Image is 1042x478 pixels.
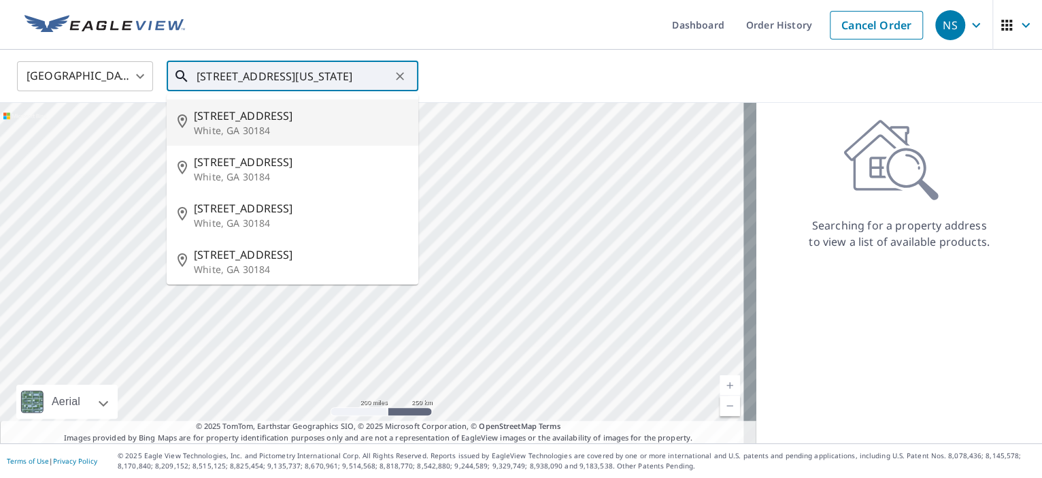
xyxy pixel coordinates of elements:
[194,124,407,138] p: White, GA 30184
[118,451,1035,471] p: © 2025 Eagle View Technologies, Inc. and Pictometry International Corp. All Rights Reserved. Repo...
[194,108,407,124] span: [STREET_ADDRESS]
[830,11,923,39] a: Cancel Order
[7,457,97,465] p: |
[194,170,407,184] p: White, GA 30184
[935,10,965,40] div: NS
[194,154,407,170] span: [STREET_ADDRESS]
[16,385,118,419] div: Aerial
[194,217,407,230] p: White, GA 30184
[390,67,409,86] button: Clear
[479,421,536,431] a: OpenStreetMap
[720,396,740,416] a: Current Level 5, Zoom Out
[197,57,390,95] input: Search by address or latitude-longitude
[194,200,407,217] span: [STREET_ADDRESS]
[194,246,407,263] span: [STREET_ADDRESS]
[7,456,49,466] a: Terms of Use
[194,263,407,276] p: White, GA 30184
[48,385,84,419] div: Aerial
[53,456,97,466] a: Privacy Policy
[720,375,740,396] a: Current Level 5, Zoom In
[539,421,561,431] a: Terms
[24,15,185,35] img: EV Logo
[808,217,990,250] p: Searching for a property address to view a list of available products.
[17,57,153,95] div: [GEOGRAPHIC_DATA]
[196,421,561,432] span: © 2025 TomTom, Earthstar Geographics SIO, © 2025 Microsoft Corporation, ©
